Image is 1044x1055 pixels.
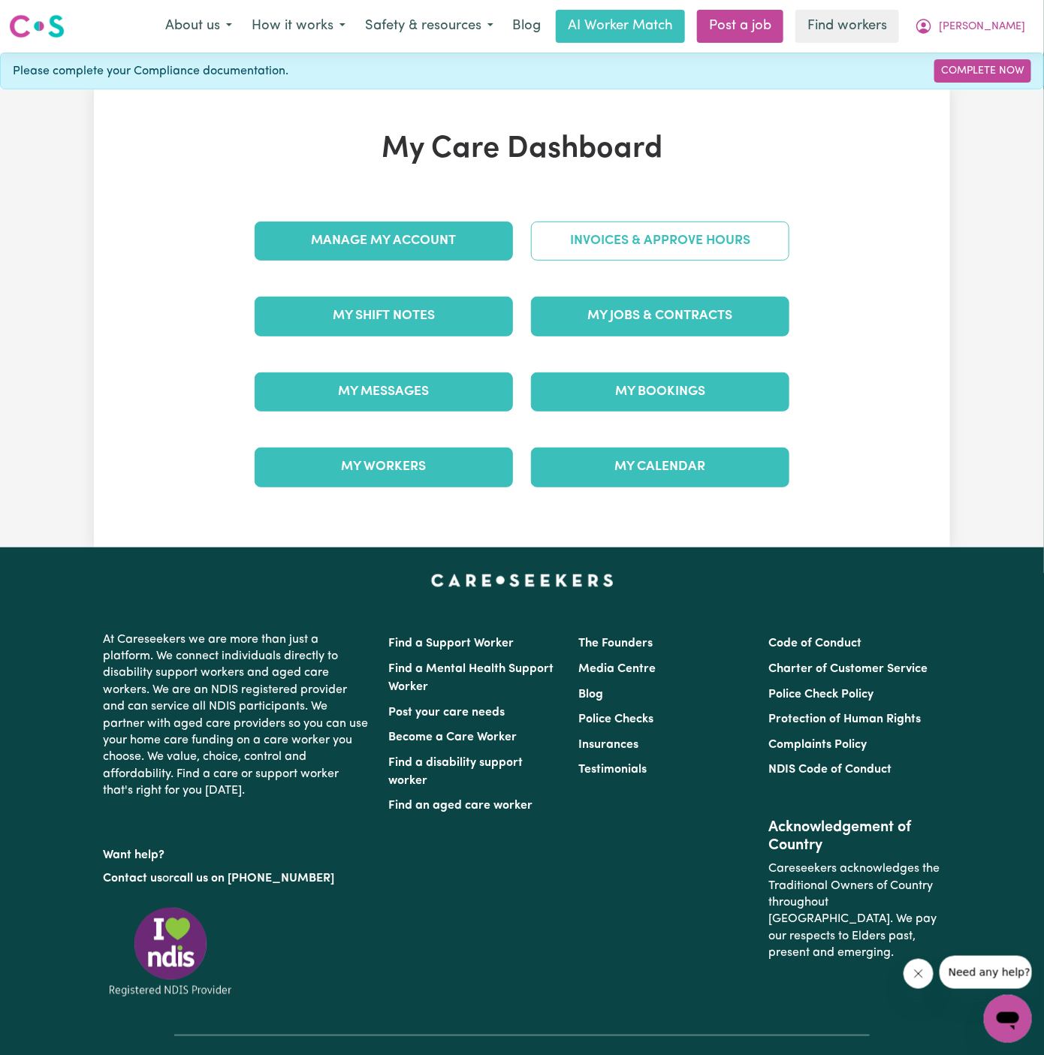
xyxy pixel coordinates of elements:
a: Protection of Human Rights [769,713,922,725]
a: Find an aged care worker [388,800,533,812]
a: Careseekers home page [431,574,614,586]
a: Careseekers logo [9,9,65,44]
a: Police Check Policy [769,689,874,701]
iframe: Close message [904,959,934,989]
iframe: Message from company [940,956,1032,989]
a: My Bookings [531,372,789,411]
a: My Shift Notes [255,297,513,336]
a: Find a Mental Health Support Worker [388,663,554,693]
a: Manage My Account [255,222,513,261]
a: Testimonials [578,764,647,776]
a: My Jobs & Contracts [531,297,789,336]
button: Safety & resources [355,11,503,42]
a: Complaints Policy [769,739,867,751]
a: My Calendar [531,448,789,487]
a: Find a Support Worker [388,638,514,650]
a: The Founders [578,638,653,650]
button: How it works [242,11,355,42]
a: My Workers [255,448,513,487]
a: Become a Care Worker [388,731,517,743]
iframe: Button to launch messaging window [984,995,1032,1043]
h1: My Care Dashboard [246,131,798,167]
button: My Account [905,11,1035,42]
a: Media Centre [578,663,656,675]
span: [PERSON_NAME] [939,19,1025,35]
a: Code of Conduct [769,638,862,650]
a: Complete Now [934,59,1031,83]
a: Blog [578,689,603,701]
a: Blog [503,10,550,43]
a: Find a disability support worker [388,757,523,787]
a: Insurances [578,739,638,751]
img: Careseekers logo [9,13,65,40]
p: Want help? [103,841,370,864]
a: NDIS Code of Conduct [769,764,892,776]
a: Police Checks [578,713,653,725]
p: or [103,864,370,893]
p: At Careseekers we are more than just a platform. We connect individuals directly to disability su... [103,625,370,806]
a: Post a job [697,10,783,43]
button: About us [155,11,242,42]
a: Find workers [795,10,899,43]
p: Careseekers acknowledges the Traditional Owners of Country throughout [GEOGRAPHIC_DATA]. We pay o... [769,855,941,967]
img: Registered NDIS provider [103,905,238,999]
a: call us on [PHONE_NUMBER] [173,873,334,885]
span: Please complete your Compliance documentation. [13,62,288,80]
a: My Messages [255,372,513,411]
a: Post your care needs [388,707,505,719]
a: Contact us [103,873,162,885]
a: Charter of Customer Service [769,663,928,675]
h2: Acknowledgement of Country [769,818,941,855]
a: Invoices & Approve Hours [531,222,789,261]
a: AI Worker Match [556,10,685,43]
